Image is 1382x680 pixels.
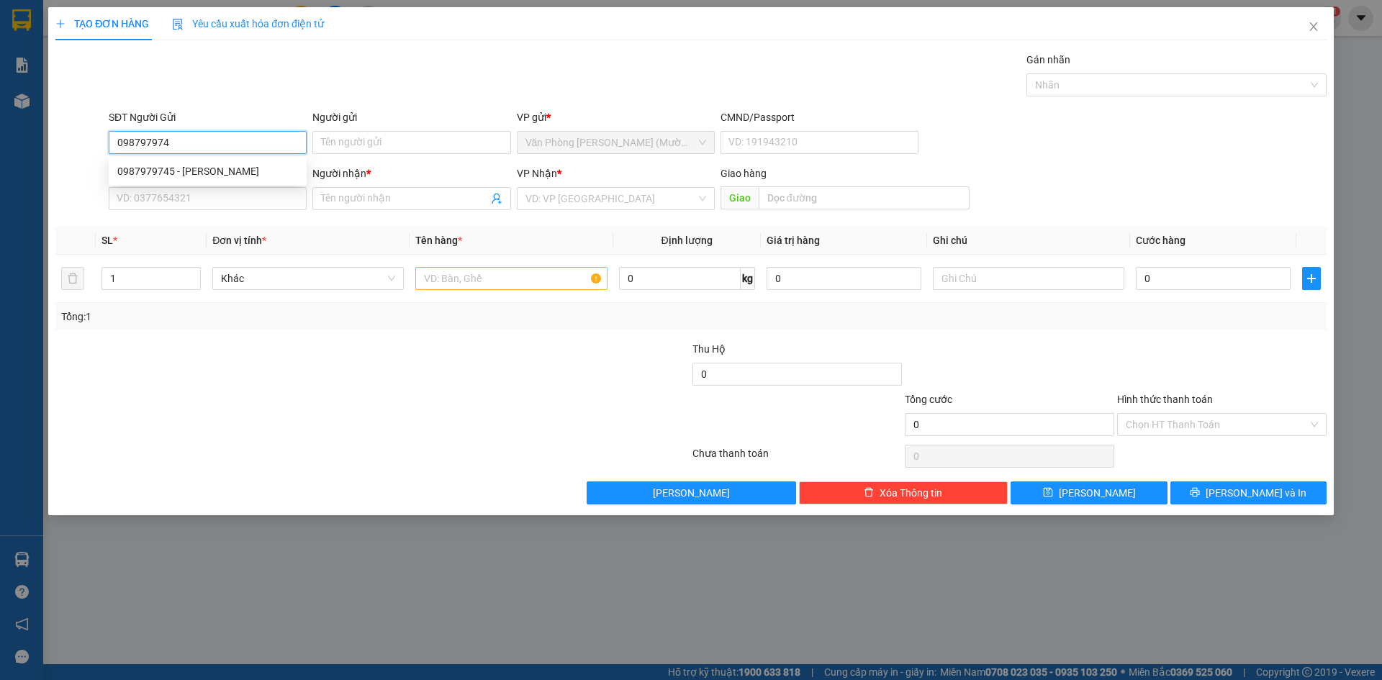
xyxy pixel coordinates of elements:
[55,19,66,29] span: plus
[312,109,510,125] div: Người gửi
[1059,485,1136,501] span: [PERSON_NAME]
[121,55,198,66] b: [DOMAIN_NAME]
[491,193,502,204] span: user-add
[1206,485,1306,501] span: [PERSON_NAME] và In
[691,445,903,471] div: Chưa thanh toán
[661,235,713,246] span: Định lượng
[18,93,81,160] b: [PERSON_NAME]
[1043,487,1053,499] span: save
[415,235,462,246] span: Tên hàng
[101,235,113,246] span: SL
[109,109,307,125] div: SĐT Người Gửi
[721,186,759,209] span: Giao
[117,163,298,179] div: 0987979745 - [PERSON_NAME]
[93,21,138,114] b: BIÊN NHẬN GỬI HÀNG
[212,235,266,246] span: Đơn vị tính
[933,267,1124,290] input: Ghi Chú
[799,481,1008,504] button: deleteXóa Thông tin
[61,309,533,325] div: Tổng: 1
[172,19,184,30] img: icon
[312,166,510,181] div: Người nhận
[1026,54,1070,65] label: Gán nhãn
[55,18,149,30] span: TẠO ĐƠN HÀNG
[1293,7,1334,47] button: Close
[721,109,918,125] div: CMND/Passport
[1190,487,1200,499] span: printer
[1117,394,1213,405] label: Hình thức thanh toán
[156,18,191,53] img: logo.jpg
[1308,21,1319,32] span: close
[905,394,952,405] span: Tổng cước
[767,267,921,290] input: 0
[221,268,395,289] span: Khác
[721,168,767,179] span: Giao hàng
[759,186,970,209] input: Dọc đường
[172,18,324,30] span: Yêu cầu xuất hóa đơn điện tử
[1303,273,1320,284] span: plus
[1136,235,1185,246] span: Cước hàng
[1302,267,1321,290] button: plus
[741,267,755,290] span: kg
[653,485,730,501] span: [PERSON_NAME]
[517,168,557,179] span: VP Nhận
[415,267,607,290] input: VD: Bàn, Ghế
[525,132,706,153] span: Văn Phòng Trần Phú (Mường Thanh)
[927,227,1130,255] th: Ghi chú
[692,343,726,355] span: Thu Hộ
[109,160,307,183] div: 0987979745 - NGUYỄN THÀNH PHƯỚC
[61,267,84,290] button: delete
[880,485,942,501] span: Xóa Thông tin
[767,235,820,246] span: Giá trị hàng
[18,18,90,90] img: logo.jpg
[587,481,796,504] button: [PERSON_NAME]
[1011,481,1167,504] button: save[PERSON_NAME]
[121,68,198,86] li: (c) 2017
[1170,481,1327,504] button: printer[PERSON_NAME] và In
[864,487,874,499] span: delete
[517,109,715,125] div: VP gửi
